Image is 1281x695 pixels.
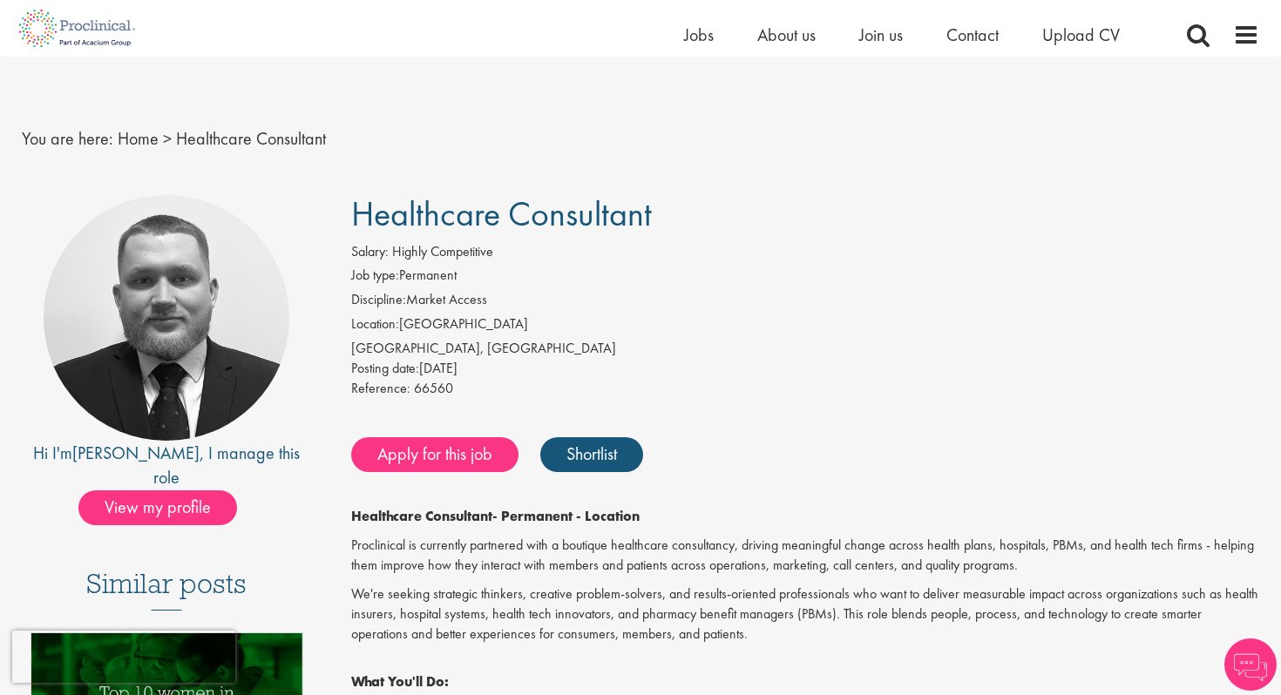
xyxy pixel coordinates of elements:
[1224,638,1277,691] img: Chatbot
[163,127,172,150] span: >
[351,584,1260,644] p: We're seeking strategic thinkers, creative problem-solvers, and results-oriented professionals wh...
[351,314,399,334] label: Location:
[72,442,200,464] a: [PERSON_NAME]
[22,127,113,150] span: You are here:
[351,339,1260,359] div: [GEOGRAPHIC_DATA], [GEOGRAPHIC_DATA]
[946,24,999,46] a: Contact
[176,127,326,150] span: Healthcare Consultant
[351,437,518,472] a: Apply for this job
[351,359,419,377] span: Posting date:
[86,569,247,611] h3: Similar posts
[1042,24,1120,46] a: Upload CV
[351,266,399,286] label: Job type:
[351,507,492,525] strong: Healthcare Consultant
[351,242,389,262] label: Salary:
[540,437,643,472] a: Shortlist
[859,24,903,46] a: Join us
[118,127,159,150] a: breadcrumb link
[351,536,1260,576] p: Proclinical is currently partnered with a boutique healthcare consultancy, driving meaningful cha...
[351,266,1260,290] li: Permanent
[414,379,453,397] span: 66560
[351,192,652,236] span: Healthcare Consultant
[351,379,410,399] label: Reference:
[757,24,816,46] a: About us
[78,490,237,525] span: View my profile
[684,24,714,46] a: Jobs
[44,195,289,441] img: imeage of recruiter Jakub Hanas
[351,314,1260,339] li: [GEOGRAPHIC_DATA]
[392,242,493,260] span: Highly Competitive
[351,290,1260,314] li: Market Access
[22,441,312,490] div: Hi I'm , I manage this role
[492,507,640,525] strong: - Permanent - Location
[12,631,235,683] iframe: reCAPTCHA
[78,494,254,516] a: View my profile
[351,290,406,310] label: Discipline:
[351,359,1260,379] div: [DATE]
[351,672,449,691] strong: What You'll Do:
